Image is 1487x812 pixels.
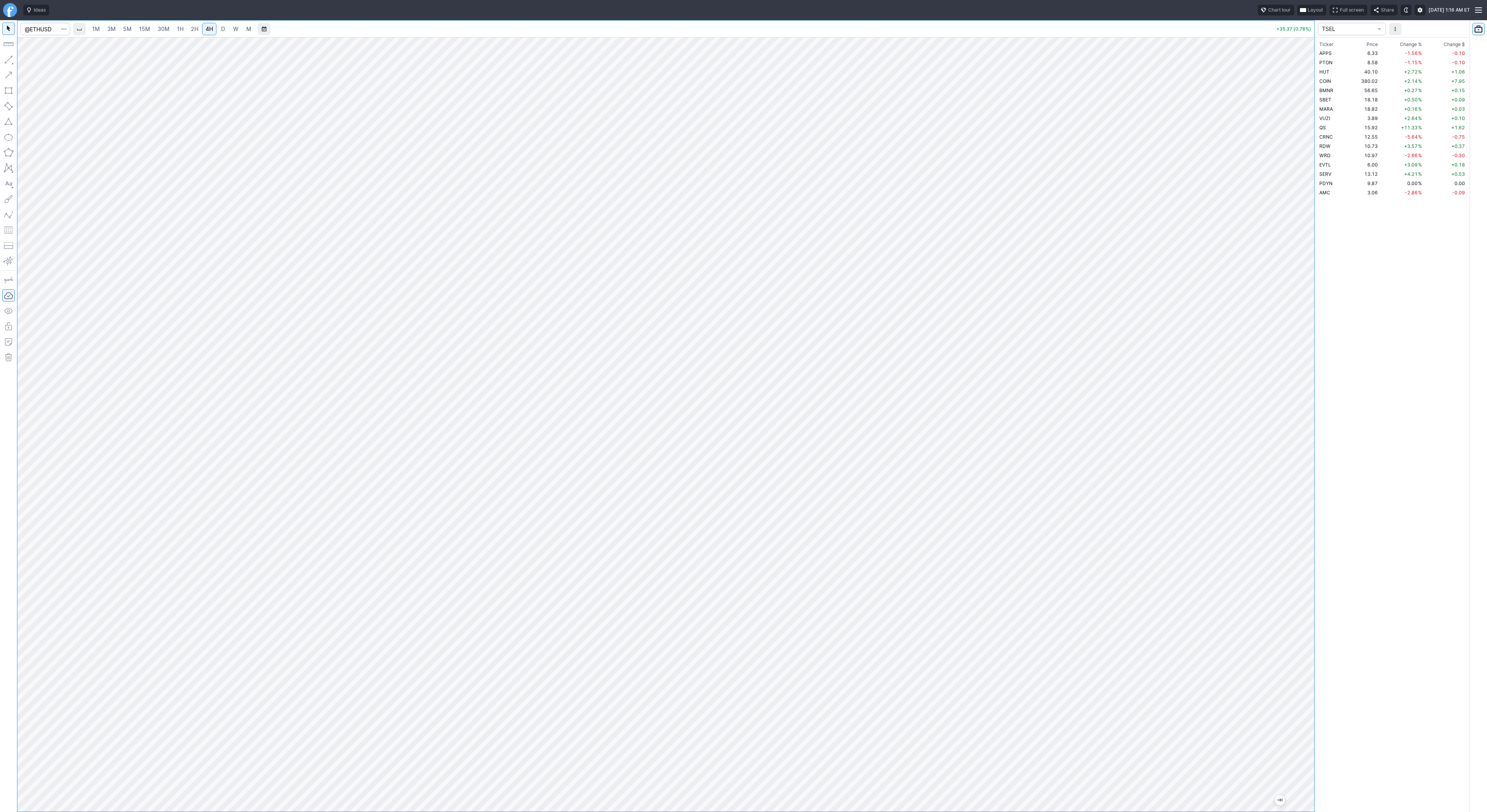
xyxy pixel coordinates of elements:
a: D [217,23,229,35]
span: Ideas [34,6,46,14]
span: -1.15 [1405,60,1418,65]
span: +0.10 [1451,115,1465,121]
button: Measure [2,38,15,50]
button: Arrow [2,69,15,81]
a: 3M [104,23,119,35]
span: W [233,26,239,32]
span: +0.27 [1404,88,1418,93]
span: -1.56 [1405,50,1418,56]
td: 12.55 [1350,132,1379,141]
button: Full screen [1329,5,1367,15]
span: +1.06 [1451,69,1465,75]
button: Fibonacci retracements [2,224,15,236]
td: 15.92 [1350,123,1379,132]
span: [DATE] 1:16 AM ET [1429,6,1470,14]
span: % [1418,190,1422,196]
span: Layout [1308,6,1323,14]
td: 8.58 [1350,58,1379,67]
span: 4H [206,26,213,32]
span: +0.53 [1451,171,1465,177]
span: 15M [139,26,150,32]
span: M [246,26,251,32]
button: Position [2,239,15,252]
span: Full screen [1340,6,1364,14]
span: +4.21 [1404,171,1418,177]
input: Search [21,23,70,35]
span: MARA [1319,106,1333,112]
a: 2H [187,23,202,35]
span: +2.64 [1404,115,1418,121]
a: 5M [120,23,135,35]
td: 6.33 [1350,48,1379,58]
span: SERV [1319,171,1331,177]
td: 3.06 [1350,188,1379,197]
td: 18.82 [1350,104,1379,113]
td: 6.00 [1350,160,1379,169]
span: +3.09 [1404,162,1418,168]
button: Polygon [2,146,15,159]
button: Range [258,23,270,35]
span: 30M [158,26,170,32]
span: % [1418,134,1422,140]
button: Rectangle [2,84,15,97]
button: Share [1370,5,1398,15]
button: Ellipse [2,131,15,143]
span: AMC [1319,190,1330,196]
span: +11.33 [1401,125,1418,130]
span: -2.86 [1405,190,1418,196]
div: Price [1367,41,1378,48]
span: % [1418,78,1422,84]
span: % [1418,115,1422,121]
button: Ideas [23,5,49,15]
span: -0.75 [1452,134,1465,140]
span: CRNC [1319,134,1333,140]
button: Mouse [2,22,15,35]
span: % [1418,162,1422,168]
span: +7.95 [1451,78,1465,84]
td: 10.97 [1350,151,1379,160]
span: SBET [1319,97,1331,103]
span: 3M [107,26,116,32]
span: 0.00 [1454,180,1465,186]
span: -5.64 [1405,134,1418,140]
button: Triangle [2,115,15,128]
span: +0.37 [1451,143,1465,149]
span: Change % [1400,41,1422,48]
span: BMNR [1319,88,1333,93]
span: APPS [1319,50,1332,56]
button: Hide drawings [2,305,15,317]
button: Remove all autosaved drawings [2,351,15,364]
span: % [1418,60,1422,65]
button: More [1389,23,1401,35]
button: Layout [1297,5,1326,15]
a: W [230,23,242,35]
td: 9.87 [1350,179,1379,188]
span: +0.18 [1451,162,1465,168]
span: +2.72 [1404,69,1418,75]
span: +2.14 [1404,78,1418,84]
span: PDYN [1319,180,1332,186]
a: 1H [173,23,187,35]
span: WRD [1319,153,1331,158]
span: % [1418,106,1422,112]
span: % [1418,143,1422,149]
button: XABCD [2,162,15,174]
span: PTON [1319,60,1332,65]
button: Text [2,177,15,190]
button: Interval [73,23,86,35]
button: Settings [1415,5,1425,15]
td: 56.65 [1350,86,1379,95]
button: Search [58,23,69,35]
span: % [1418,69,1422,75]
span: +0.03 [1451,106,1465,112]
span: -0.10 [1452,50,1465,56]
button: Toggle dark mode [1401,5,1411,15]
td: 13.12 [1350,169,1379,179]
a: 15M [136,23,154,35]
span: -2.66 [1405,153,1418,158]
span: D [221,26,225,32]
span: -0.09 [1452,190,1465,196]
span: HUT [1319,69,1329,75]
span: Change $ [1444,41,1465,48]
button: Anchored VWAP [2,255,15,267]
